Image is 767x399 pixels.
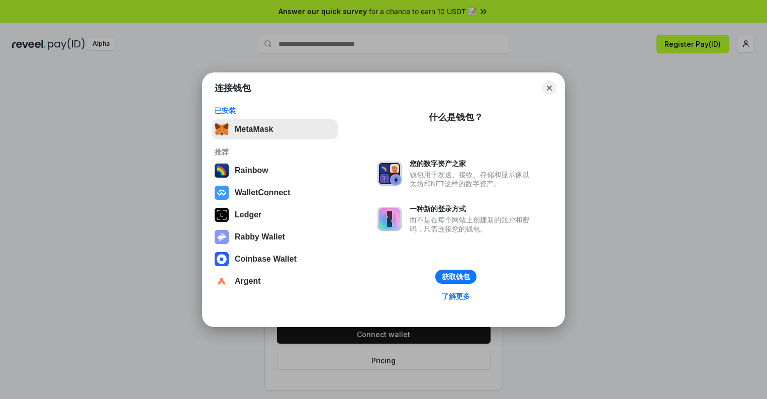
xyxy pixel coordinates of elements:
button: Rabby Wallet [212,227,338,247]
button: Argent [212,271,338,291]
button: MetaMask [212,119,338,139]
div: Rainbow [235,166,268,175]
a: 了解更多 [436,290,476,303]
div: 而不是在每个网站上创建新的账户和密码，只需连接您的钱包。 [410,215,534,233]
img: svg+xml,%3Csvg%20xmlns%3D%22http%3A%2F%2Fwww.w3.org%2F2000%2Fsvg%22%20fill%3D%22none%22%20viewBox... [215,230,229,244]
img: svg+xml,%3Csvg%20width%3D%22120%22%20height%3D%22120%22%20viewBox%3D%220%200%20120%20120%22%20fil... [215,164,229,178]
div: 已安装 [215,106,335,115]
img: svg+xml,%3Csvg%20width%3D%2228%22%20height%3D%2228%22%20viewBox%3D%220%200%2028%2028%22%20fill%3D... [215,274,229,288]
div: Rabby Wallet [235,232,285,242]
button: WalletConnect [212,183,338,203]
button: Ledger [212,205,338,225]
img: svg+xml,%3Csvg%20xmlns%3D%22http%3A%2F%2Fwww.w3.org%2F2000%2Fsvg%22%20fill%3D%22none%22%20viewBox... [377,207,402,231]
div: MetaMask [235,125,273,134]
img: svg+xml,%3Csvg%20xmlns%3D%22http%3A%2F%2Fwww.w3.org%2F2000%2Fsvg%22%20fill%3D%22none%22%20viewBox... [377,162,402,186]
div: 获取钱包 [442,272,470,281]
div: 推荐 [215,147,335,156]
button: 获取钱包 [435,270,476,284]
button: Coinbase Wallet [212,249,338,269]
img: svg+xml,%3Csvg%20fill%3D%22none%22%20height%3D%2233%22%20viewBox%3D%220%200%2035%2033%22%20width%... [215,122,229,136]
div: Coinbase Wallet [235,255,297,264]
div: WalletConnect [235,188,291,197]
div: Argent [235,277,261,286]
div: 钱包用于发送、接收、存储和显示像以太坊和NFT这样的数字资产。 [410,170,534,188]
button: Close [542,81,556,95]
div: 什么是钱包？ [429,111,483,123]
div: 一种新的登录方式 [410,204,534,213]
img: svg+xml,%3Csvg%20width%3D%2228%22%20height%3D%2228%22%20viewBox%3D%220%200%2028%2028%22%20fill%3D... [215,186,229,200]
div: Ledger [235,210,261,219]
img: svg+xml,%3Csvg%20width%3D%2228%22%20height%3D%2228%22%20viewBox%3D%220%200%2028%2028%22%20fill%3D... [215,252,229,266]
button: Rainbow [212,161,338,181]
div: 您的数字资产之家 [410,159,534,168]
img: svg+xml,%3Csvg%20xmlns%3D%22http%3A%2F%2Fwww.w3.org%2F2000%2Fsvg%22%20width%3D%2228%22%20height%3... [215,208,229,222]
div: 了解更多 [442,292,470,301]
h1: 连接钱包 [215,82,251,94]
